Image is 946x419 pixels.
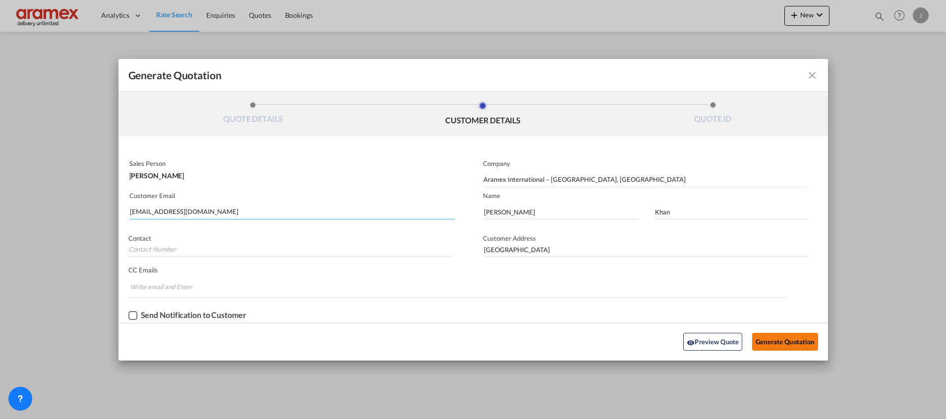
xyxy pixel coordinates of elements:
input: Customer Address [483,242,809,257]
p: CC Emails [128,266,787,274]
md-icon: icon-eye [687,339,695,347]
input: First Name [483,205,638,219]
button: icon-eyePreview Quote [683,333,742,351]
md-icon: icon-close fg-AAA8AD cursor m-0 [806,69,818,81]
input: Contact Number [128,242,453,257]
li: CUSTOMER DETAILS [368,102,598,128]
p: Sales Person [129,159,452,167]
input: Last Name [654,205,809,219]
input: Company Name [483,172,807,187]
div: [PERSON_NAME] [129,167,452,179]
md-dialog: Generate QuotationQUOTE ... [118,59,828,361]
input: Search by Customer Name/Email Id/Company [130,205,455,219]
p: Company [483,159,807,167]
span: Customer Address [483,234,536,242]
li: QUOTE ID [598,102,828,128]
span: Generate Quotation [128,69,222,82]
md-chips-wrap: Chips container. Enter the text area, then type text, and press enter to add a chip. [128,278,787,297]
button: Generate Quotation [752,333,818,351]
input: Chips input. [130,279,204,295]
div: Send Notification to Customer [141,311,246,319]
li: QUOTE DETAILS [138,102,368,128]
p: Contact [128,234,453,242]
p: Customer Email [129,192,455,200]
md-checkbox: Checkbox No Ink [128,311,246,320]
p: Name [483,192,828,200]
